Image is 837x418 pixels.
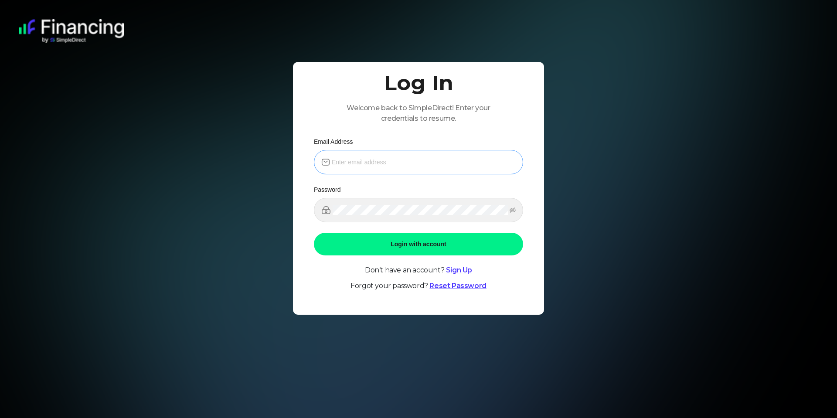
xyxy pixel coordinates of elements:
span: eye-invisible [510,207,516,213]
button: Login with account [314,233,523,255]
p: Forgot your password? [314,282,523,290]
label: Password [314,185,347,194]
h1: Log In [384,72,453,93]
input: Enter email address [332,157,516,167]
a: Sign Up [446,266,472,274]
label: Email Address [314,137,359,146]
p: Don’t have an account? [314,266,523,275]
a: Reset Password [429,282,486,290]
p: Welcome back to SimpleDirect! Enter your credentials to resume. [335,103,502,124]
